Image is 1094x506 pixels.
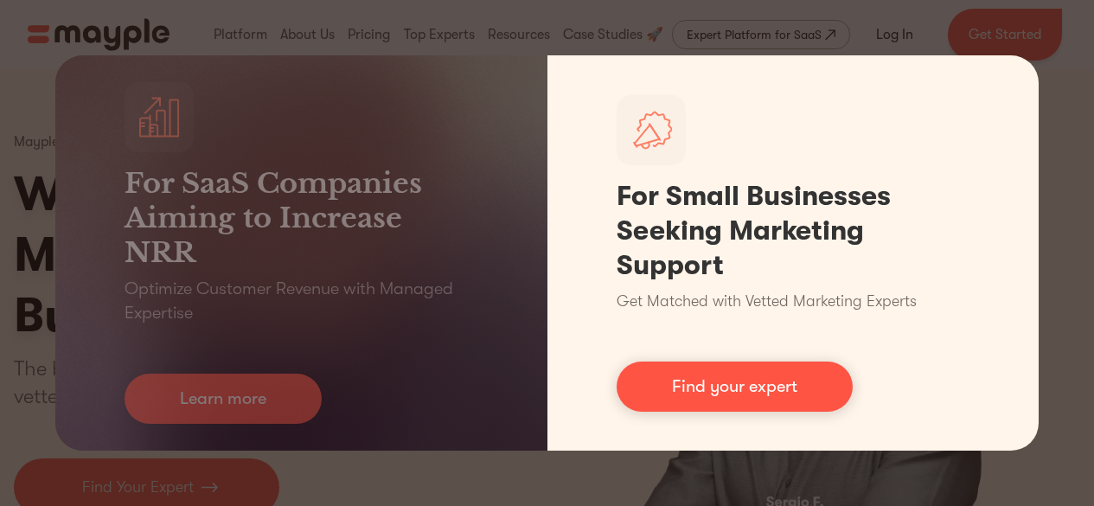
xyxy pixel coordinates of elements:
a: Find your expert [617,362,853,412]
p: Optimize Customer Revenue with Managed Expertise [125,277,478,325]
a: Learn more [125,374,322,424]
h1: For Small Businesses Seeking Marketing Support [617,179,970,283]
h3: For SaaS Companies Aiming to Increase NRR [125,166,478,270]
p: Get Matched with Vetted Marketing Experts [617,290,917,313]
